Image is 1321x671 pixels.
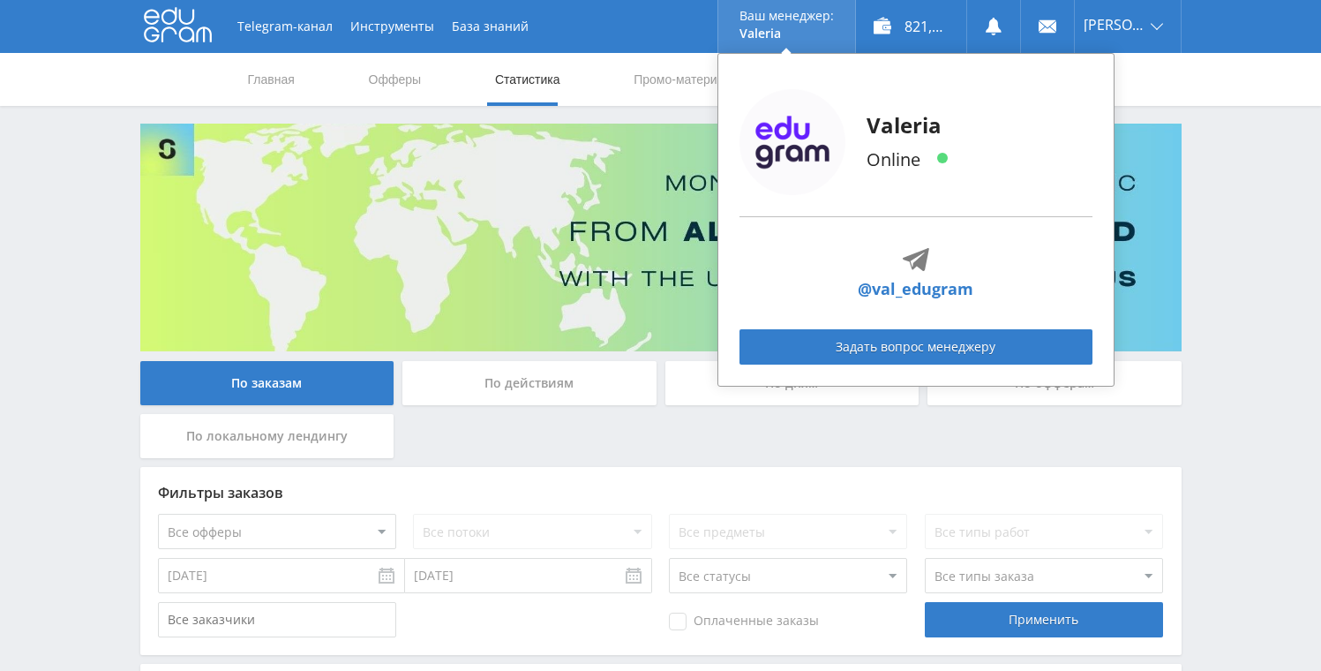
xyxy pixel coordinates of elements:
[140,124,1182,351] img: Banner
[493,53,562,106] a: Статистика
[739,9,834,23] p: Ваш менеджер:
[739,329,1092,365] a: Задать вопрос менеджеру
[665,361,919,405] div: По дням
[158,485,1164,501] div: Фильтры заказов
[140,361,394,405] div: По заказам
[925,602,1163,637] div: Применить
[867,147,942,173] p: Online
[402,361,657,405] div: По действиям
[858,277,973,301] a: @val_edugram
[158,602,396,637] input: Все заказчики
[867,111,942,139] p: Valeria
[140,414,394,458] div: По локальному лендингу
[367,53,424,106] a: Офферы
[739,26,834,41] p: Valeria
[739,89,845,195] img: edugram_logo.png
[1084,18,1145,32] span: [PERSON_NAME]
[246,53,296,106] a: Главная
[669,613,819,630] span: Оплаченные заказы
[632,53,741,106] a: Промо-материалы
